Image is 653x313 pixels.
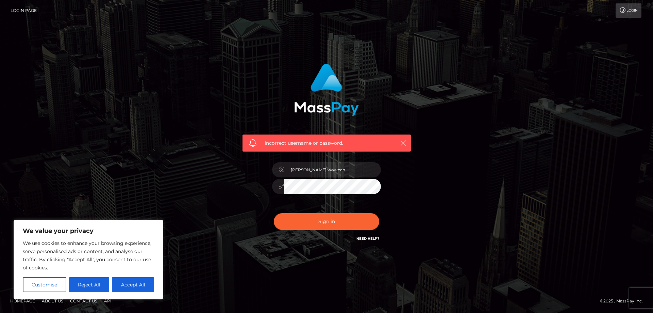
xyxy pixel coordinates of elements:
[265,140,389,147] span: Incorrect username or password.
[284,162,381,177] input: Username...
[14,220,163,299] div: We value your privacy
[356,236,379,241] a: Need Help?
[69,277,110,292] button: Reject All
[67,296,100,306] a: Contact Us
[274,213,379,230] button: Sign in
[23,277,66,292] button: Customise
[11,3,37,18] a: Login Page
[7,296,38,306] a: Homepage
[23,227,154,235] p: We value your privacy
[23,239,154,272] p: We use cookies to enhance your browsing experience, serve personalised ads or content, and analys...
[294,64,359,116] img: MassPay Login
[600,297,648,305] div: © 2025 , MassPay Inc.
[101,296,114,306] a: API
[39,296,66,306] a: About Us
[112,277,154,292] button: Accept All
[616,3,641,18] a: Login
